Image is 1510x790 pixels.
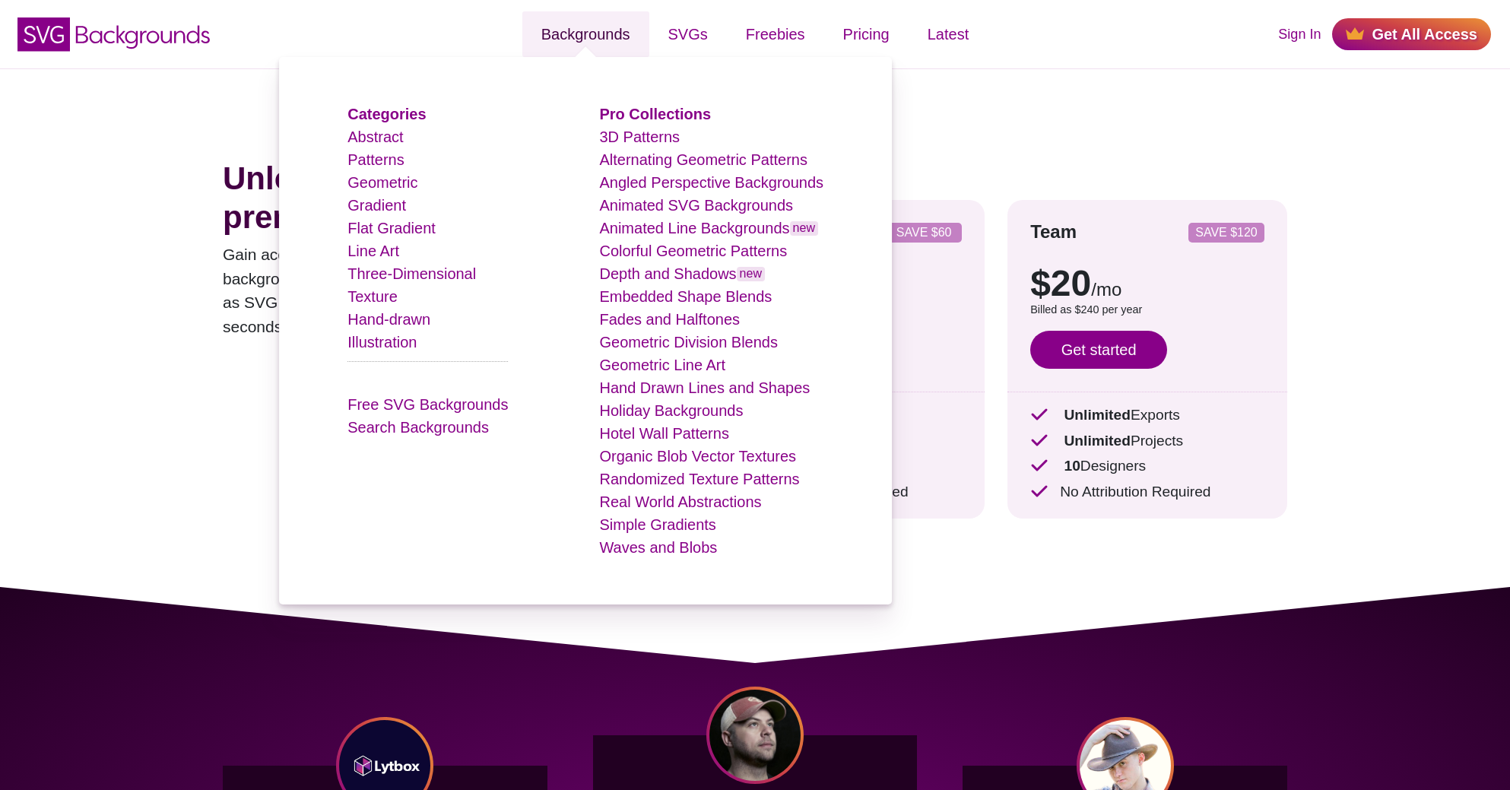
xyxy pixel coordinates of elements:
h1: Unlock access to all our premium graphics [223,160,659,236]
a: Holiday Backgrounds [599,402,743,419]
a: Illustration [347,334,417,351]
a: Animated Line Backgroundsnew [599,220,818,236]
a: Line Art [347,243,399,259]
a: Latest [909,11,988,57]
p: Exports [1030,405,1264,427]
a: Geometric [347,174,417,191]
a: Animated SVG Backgrounds [599,197,793,214]
p: $20 [1030,265,1264,302]
a: Colorful Geometric Patterns [599,243,787,259]
a: Randomized Texture Patterns [599,471,799,487]
span: new [790,221,818,236]
a: Hand-drawn [347,311,430,328]
a: 3D Patterns [599,128,680,145]
p: SAVE $60 [892,227,956,239]
a: Abstract [347,128,403,145]
a: Organic Blob Vector Textures [599,448,796,465]
a: Pricing [824,11,909,57]
a: Hotel Wall Patterns [599,425,728,442]
a: SVGs [649,11,727,57]
a: Texture [347,288,398,305]
a: Depth and Shadowsnew [599,265,765,282]
a: Angled Perspective Backgrounds [599,174,823,191]
strong: Unlimited [1064,407,1130,423]
a: Alternating Geometric Patterns [599,151,807,168]
a: Freebies [727,11,824,57]
p: Gain access to thousands of premium SVGs, including backgrounds, icons, doodles, and more. Everyt... [223,243,659,338]
strong: 10 [1064,458,1080,474]
a: Real World Abstractions [599,493,761,510]
a: Search Backgrounds [347,419,489,436]
a: Patterns [347,151,404,168]
p: Designers [1030,455,1264,477]
a: Flat Gradient [347,220,436,236]
a: Waves and Blobs [599,539,717,556]
a: Geometric Line Art [599,357,725,373]
a: Free SVG Backgrounds [347,396,508,413]
strong: Unlimited [1064,433,1130,449]
span: /mo [1091,279,1121,300]
a: Fades and Halftones [599,311,740,328]
a: Gradient [347,197,406,214]
a: Geometric Division Blends [599,334,778,351]
p: No Attribution Required [1030,481,1264,503]
a: Simple Gradients [599,516,715,533]
a: Get All Access [1332,18,1491,50]
strong: Team [1030,221,1077,242]
p: SAVE $120 [1194,227,1258,239]
p: Projects [1030,430,1264,452]
a: Three-Dimensional [347,265,476,282]
a: Embedded Shape Blends [599,288,772,305]
a: Backgrounds [522,11,649,57]
span: new [737,267,765,281]
a: Pro Collections [599,106,711,122]
a: Sign In [1278,24,1321,45]
p: Billed as $240 per year [1030,302,1264,319]
a: Hand Drawn Lines and Shapes [599,379,810,396]
a: Categories [347,106,426,122]
img: Chris Coyier headshot [706,687,804,784]
a: Get started [1030,331,1167,369]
